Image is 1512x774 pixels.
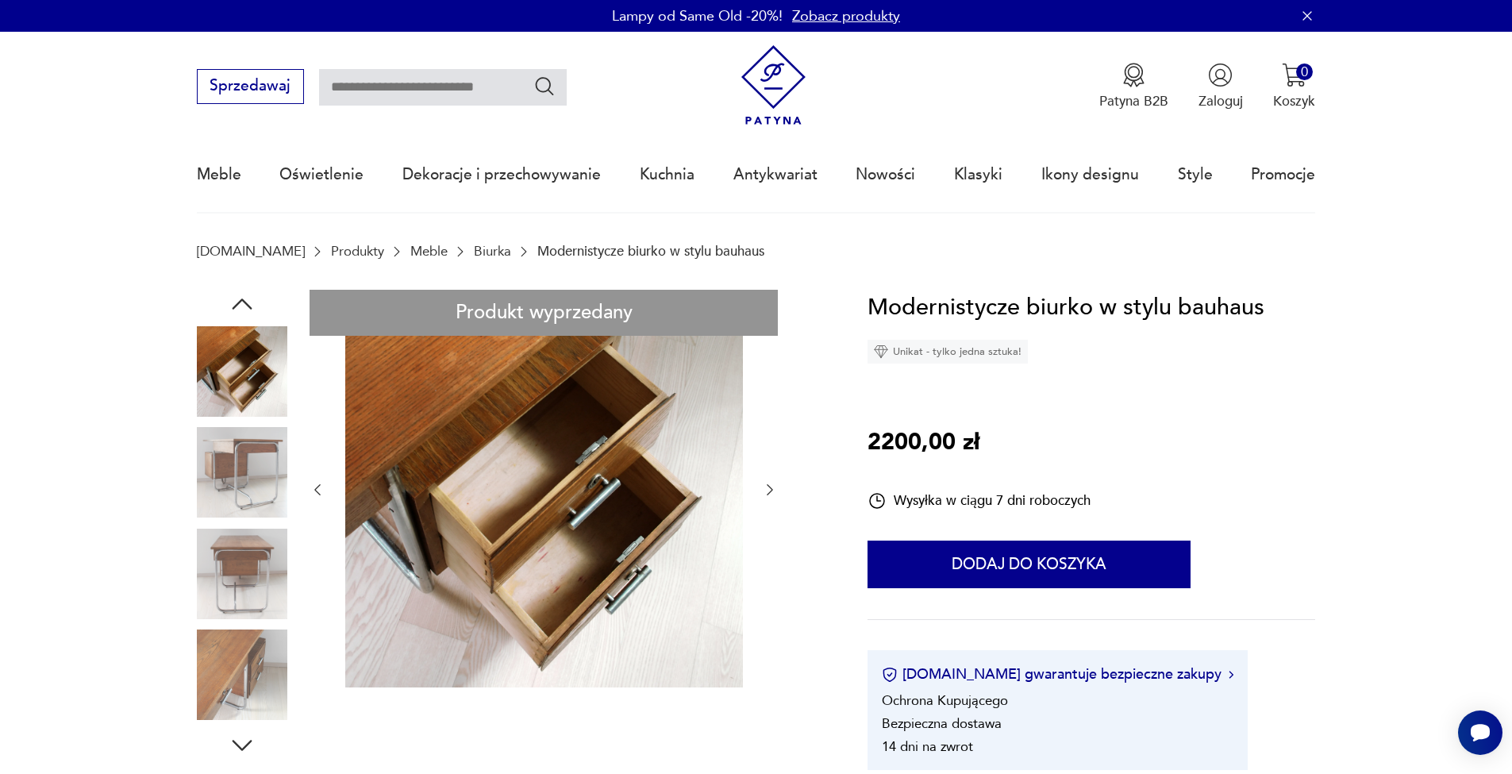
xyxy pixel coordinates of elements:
a: Promocje [1251,138,1315,211]
p: Patyna B2B [1099,92,1168,110]
a: Oświetlenie [279,138,364,211]
li: Bezpieczna dostawa [882,714,1002,733]
button: Sprzedawaj [197,69,304,104]
div: Unikat - tylko jedna sztuka! [868,340,1028,364]
a: Sprzedawaj [197,81,304,94]
p: Modernistycze biurko w stylu bauhaus [537,244,764,259]
img: Patyna - sklep z meblami i dekoracjami vintage [733,45,814,125]
img: Zdjęcie produktu Modernistycze biurko w stylu bauhaus [197,326,287,417]
img: Ikona koszyka [1282,63,1306,87]
a: Zobacz produkty [792,6,900,26]
a: Meble [197,138,241,211]
a: Nowości [856,138,915,211]
a: Ikona medaluPatyna B2B [1099,63,1168,110]
p: Lampy od Same Old -20%! [612,6,783,26]
iframe: Smartsupp widget button [1458,710,1502,755]
a: Kuchnia [640,138,694,211]
button: [DOMAIN_NAME] gwarantuje bezpieczne zakupy [882,664,1233,684]
img: Zdjęcie produktu Modernistycze biurko w stylu bauhaus [197,427,287,518]
div: Produkt wyprzedany [310,290,778,337]
button: Dodaj do koszyka [868,541,1191,588]
div: 0 [1296,64,1313,80]
button: 0Koszyk [1273,63,1315,110]
img: Zdjęcie produktu Modernistycze biurko w stylu bauhaus [197,630,287,720]
img: Zdjęcie produktu Modernistycze biurko w stylu bauhaus [345,290,743,687]
a: Ikony designu [1041,138,1139,211]
img: Ikona diamentu [874,345,888,359]
button: Patyna B2B [1099,63,1168,110]
li: Ochrona Kupującego [882,691,1008,710]
a: Klasyki [954,138,1002,211]
div: Wysyłka w ciągu 7 dni roboczych [868,491,1091,510]
h1: Modernistycze biurko w stylu bauhaus [868,290,1264,326]
a: Produkty [331,244,384,259]
button: Zaloguj [1198,63,1243,110]
a: Dekoracje i przechowywanie [402,138,601,211]
a: Biurka [474,244,511,259]
button: Szukaj [533,75,556,98]
img: Zdjęcie produktu Modernistycze biurko w stylu bauhaus [197,529,287,619]
p: 2200,00 zł [868,425,979,461]
li: 14 dni na zwrot [882,737,973,756]
a: Meble [410,244,448,259]
p: Koszyk [1273,92,1315,110]
a: [DOMAIN_NAME] [197,244,305,259]
a: Antykwariat [733,138,818,211]
img: Ikonka użytkownika [1208,63,1233,87]
a: Style [1178,138,1213,211]
img: Ikona medalu [1121,63,1146,87]
p: Zaloguj [1198,92,1243,110]
img: Ikona certyfikatu [882,667,898,683]
img: Ikona strzałki w prawo [1229,671,1233,679]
